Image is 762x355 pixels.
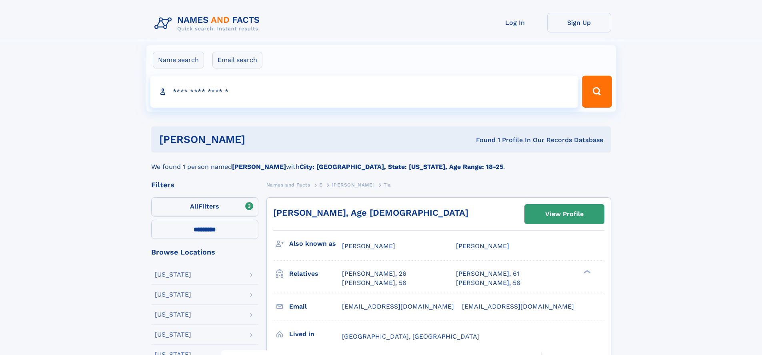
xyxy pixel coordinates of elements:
[360,136,603,144] div: Found 1 Profile In Our Records Database
[155,311,191,318] div: [US_STATE]
[232,163,286,170] b: [PERSON_NAME]
[151,13,266,34] img: Logo Names and Facts
[319,182,323,188] span: E
[342,279,406,287] a: [PERSON_NAME], 56
[151,181,258,189] div: Filters
[332,182,374,188] span: [PERSON_NAME]
[289,267,342,281] h3: Relatives
[342,303,454,310] span: [EMAIL_ADDRESS][DOMAIN_NAME]
[547,13,611,32] a: Sign Up
[342,242,395,250] span: [PERSON_NAME]
[266,180,310,190] a: Names and Facts
[190,203,198,210] span: All
[462,303,574,310] span: [EMAIL_ADDRESS][DOMAIN_NAME]
[155,271,191,278] div: [US_STATE]
[582,76,612,108] button: Search Button
[456,279,520,287] a: [PERSON_NAME], 56
[151,249,258,256] div: Browse Locations
[289,300,342,313] h3: Email
[342,269,406,278] a: [PERSON_NAME], 26
[159,134,361,144] h1: [PERSON_NAME]
[545,205,584,223] div: View Profile
[456,269,519,278] a: [PERSON_NAME], 61
[483,13,547,32] a: Log In
[342,333,479,340] span: [GEOGRAPHIC_DATA], [GEOGRAPHIC_DATA]
[153,52,204,68] label: Name search
[212,52,262,68] label: Email search
[332,180,374,190] a: [PERSON_NAME]
[289,327,342,341] h3: Lived in
[151,197,258,217] label: Filters
[150,76,579,108] input: search input
[456,242,509,250] span: [PERSON_NAME]
[525,205,604,224] a: View Profile
[155,291,191,298] div: [US_STATE]
[289,237,342,251] h3: Also known as
[582,269,591,275] div: ❯
[273,208,468,218] a: [PERSON_NAME], Age [DEMOGRAPHIC_DATA]
[384,182,391,188] span: Tia
[155,331,191,338] div: [US_STATE]
[319,180,323,190] a: E
[300,163,503,170] b: City: [GEOGRAPHIC_DATA], State: [US_STATE], Age Range: 18-25
[151,152,611,172] div: We found 1 person named with .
